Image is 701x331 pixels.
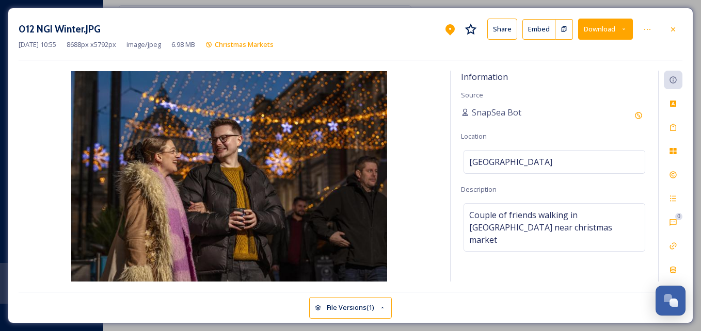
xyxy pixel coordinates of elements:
img: 12033a3e-ba77-44e3-81c7-9352dc719834.jpg [19,71,440,282]
span: Christmas Markets [215,40,274,49]
button: Open Chat [656,286,686,316]
span: Description [461,185,497,194]
span: 6.98 MB [171,40,195,49]
span: [GEOGRAPHIC_DATA] [469,156,552,168]
button: File Versions(1) [309,297,392,318]
span: [DATE] 10:55 [19,40,56,49]
span: SnapSea Bot [472,106,521,119]
span: Couple of friends walking in [GEOGRAPHIC_DATA] near christmas market [469,209,640,246]
h3: 012 NGI Winter.JPG [19,22,101,37]
span: Location [461,131,487,141]
span: 8688 px x 5792 px [67,40,116,49]
button: Embed [522,19,555,40]
span: image/jpeg [126,40,161,49]
button: Share [487,19,517,40]
span: Information [461,71,508,82]
span: Source [461,90,483,100]
button: Download [578,19,633,40]
div: 0 [675,213,682,220]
